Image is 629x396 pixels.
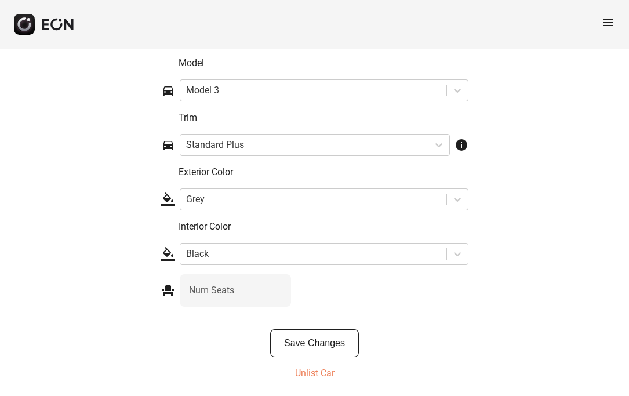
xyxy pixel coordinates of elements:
p: Unlist Car [295,366,335,380]
p: Interior Color [179,220,468,234]
span: format_color_fill [161,192,175,206]
span: info [455,138,468,152]
p: Exterior Color [179,165,468,179]
span: directions_car [161,138,175,152]
button: Save Changes [270,329,359,357]
span: menu [601,16,615,30]
p: Model [179,56,468,70]
span: event_seat [161,284,175,297]
label: Num Seats [189,284,234,297]
p: Trim [179,111,468,125]
span: format_color_fill [161,247,175,261]
span: directions_car [161,83,175,97]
